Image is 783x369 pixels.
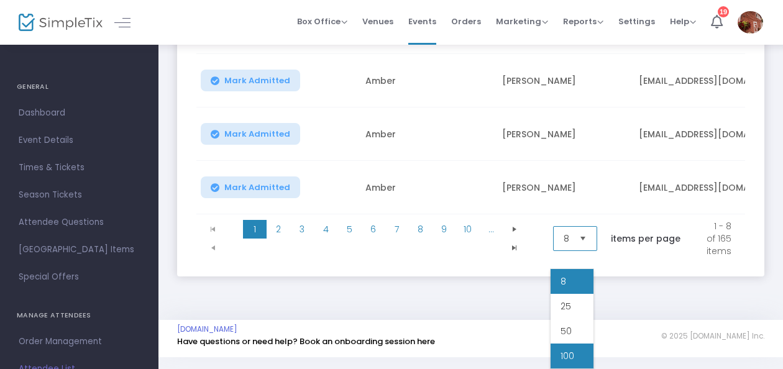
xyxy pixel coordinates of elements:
span: Reports [563,16,603,27]
span: Marketing [496,16,548,27]
td: Amber [358,54,495,107]
span: Page 6 [361,220,385,239]
td: [PERSON_NAME] [495,54,631,107]
kendo-pager-info: 1 - 8 of 165 items [707,220,731,257]
span: Attendee Questions [19,214,140,230]
span: Dashboard [19,105,140,121]
span: 50 [561,325,572,337]
label: items per page [611,232,680,245]
span: 100 [561,350,574,362]
button: Mark Admitted [201,123,300,145]
span: Page 8 [408,220,432,239]
div: 19 [718,6,729,17]
span: Settings [618,6,655,37]
span: Events [408,6,436,37]
span: Box Office [297,16,347,27]
td: Amber [358,107,495,161]
h4: GENERAL [17,75,142,99]
span: Help [670,16,696,27]
button: Mark Admitted [201,70,300,91]
span: 25 [561,300,571,312]
span: 8 [564,232,569,245]
span: Event Details [19,132,140,148]
td: [PERSON_NAME] [495,161,631,214]
span: Order Management [19,334,140,350]
span: Times & Tickets [19,160,140,176]
span: Season Tickets [19,187,140,203]
span: Page 4 [314,220,337,239]
span: Orders [451,6,481,37]
span: Page 3 [290,220,314,239]
a: Have questions or need help? Book an onboarding session here [177,335,435,347]
span: Go to the next page [510,224,520,234]
span: © 2025 [DOMAIN_NAME] Inc. [661,331,764,341]
span: Page 1 [243,220,267,239]
span: Mark Admitted [224,129,290,139]
h4: MANAGE ATTENDEES [17,303,142,328]
span: Page 10 [456,220,479,239]
span: Mark Admitted [224,76,290,86]
a: [DOMAIN_NAME] [177,324,237,334]
span: Venues [362,6,393,37]
span: Special Offers [19,269,140,285]
span: Page 7 [385,220,408,239]
span: Page 9 [432,220,456,239]
span: Go to the last page [503,239,526,257]
span: [GEOGRAPHIC_DATA] Items [19,242,140,258]
span: Mark Admitted [224,183,290,193]
td: [PERSON_NAME] [495,107,631,161]
button: Mark Admitted [201,176,300,198]
span: Page 11 [479,220,503,239]
span: Page 5 [337,220,361,239]
button: Select [574,227,592,250]
span: Go to the last page [510,243,520,253]
span: 8 [561,275,566,288]
td: Amber [358,161,495,214]
span: Page 2 [267,220,290,239]
span: Go to the next page [503,220,526,239]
